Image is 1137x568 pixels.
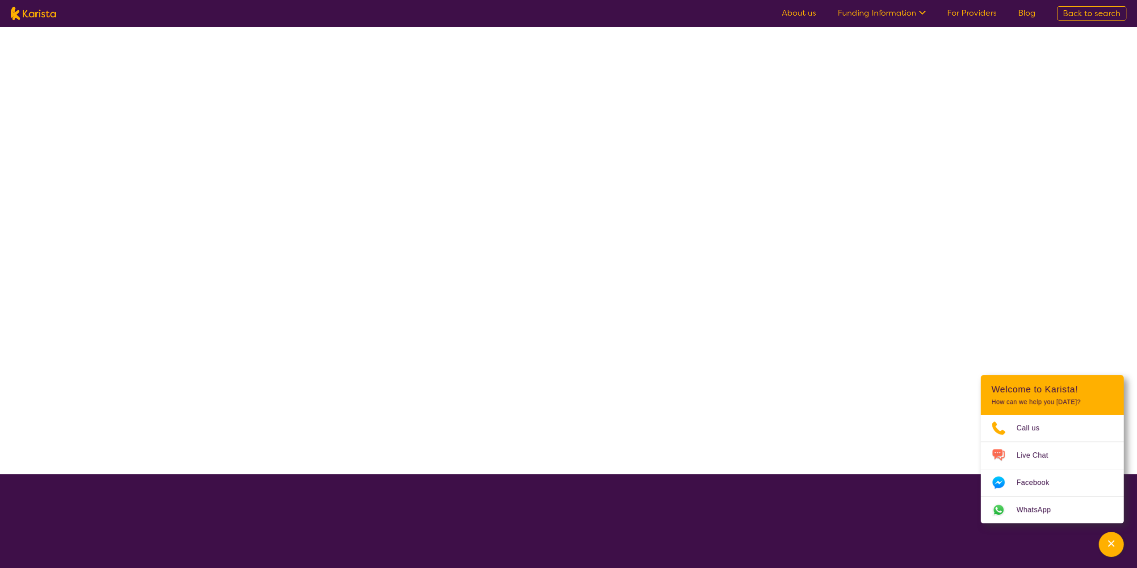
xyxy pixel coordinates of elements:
a: Web link opens in a new tab. [981,496,1124,523]
a: About us [782,8,816,18]
div: Channel Menu [981,375,1124,523]
span: Back to search [1063,8,1120,19]
span: Facebook [1016,476,1060,489]
span: Live Chat [1016,449,1059,462]
a: Blog [1018,8,1036,18]
p: How can we help you [DATE]? [991,398,1113,406]
a: Back to search [1057,6,1126,21]
a: For Providers [947,8,997,18]
button: Channel Menu [1099,532,1124,557]
ul: Choose channel [981,415,1124,523]
a: Funding Information [838,8,926,18]
h2: Welcome to Karista! [991,384,1113,395]
span: Call us [1016,421,1050,435]
span: WhatsApp [1016,503,1061,517]
img: Karista logo [11,7,56,20]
